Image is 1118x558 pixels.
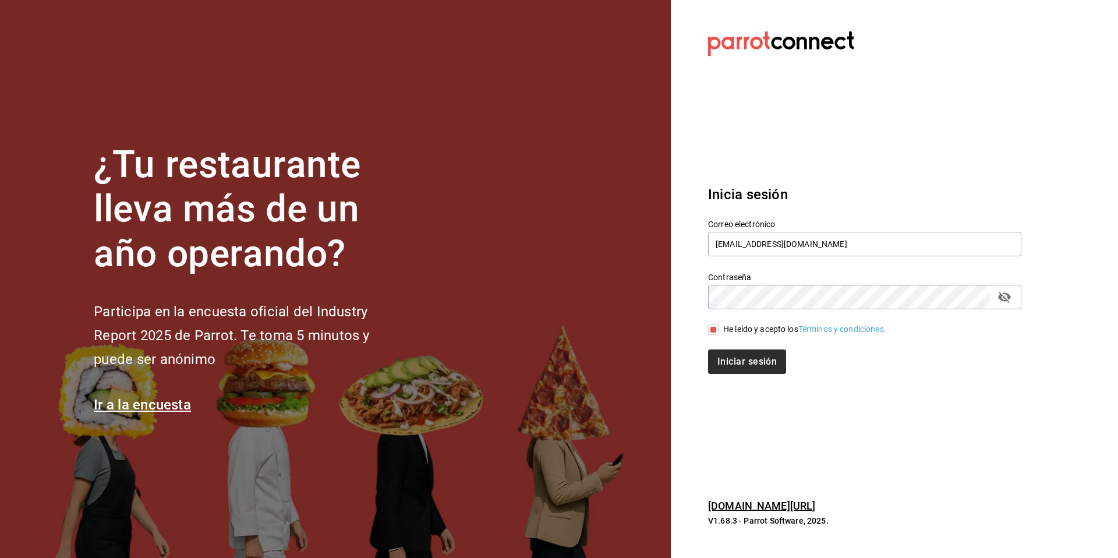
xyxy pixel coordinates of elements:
label: Correo electrónico [708,220,1021,228]
h1: ¿Tu restaurante lleva más de un año operando? [94,143,408,277]
div: He leído y acepto los [723,323,886,335]
h3: Inicia sesión [708,184,1021,205]
a: Términos y condiciones. [798,324,886,334]
a: [DOMAIN_NAME][URL] [708,500,815,512]
button: Iniciar sesión [708,349,786,374]
button: passwordField [995,287,1014,307]
label: Contraseña [708,273,1021,281]
input: Ingresa tu correo electrónico [708,232,1021,256]
h2: Participa en la encuesta oficial del Industry Report 2025 de Parrot. Te toma 5 minutos y puede se... [94,300,408,371]
a: Ir a la encuesta [94,397,191,413]
p: V1.68.3 - Parrot Software, 2025. [708,515,1021,527]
